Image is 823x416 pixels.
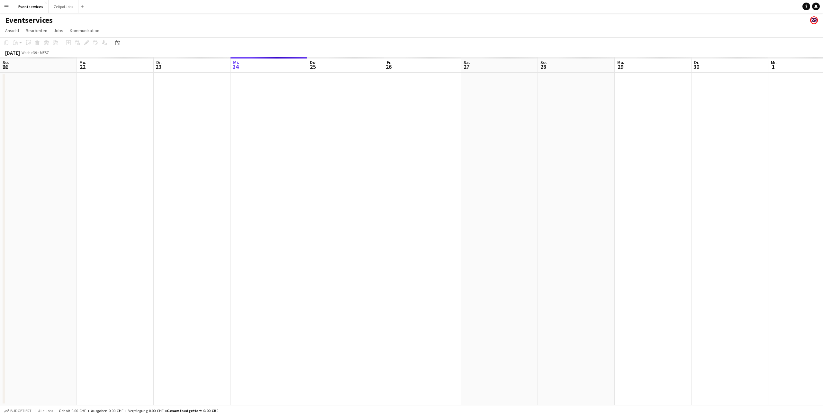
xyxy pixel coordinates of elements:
[694,59,700,65] span: Di.
[51,26,66,35] a: Jobs
[309,63,317,70] span: 25
[232,63,239,70] span: 24
[310,59,317,65] span: Do.
[26,28,47,33] span: Bearbeiten
[21,50,37,55] span: Woche 39
[49,0,78,13] button: Zeitpol Jobs
[770,63,777,70] span: 1
[387,59,392,65] span: Fr.
[3,26,22,35] a: Ansicht
[3,407,32,414] button: Budgetiert
[540,59,547,65] span: So.
[38,408,53,413] span: Alle Jobs
[156,59,162,65] span: Di.
[616,63,624,70] span: 29
[54,28,63,33] span: Jobs
[59,408,218,413] div: Gehalt 0.00 CHF + Ausgaben 0.00 CHF + Verpflegung 0.00 CHF =
[810,16,818,24] app-user-avatar: Team Zeitpol
[5,15,53,25] h1: Eventservices
[233,59,239,65] span: Mi.
[23,26,50,35] a: Bearbeiten
[464,59,470,65] span: Sa.
[13,0,49,13] button: Eventservices
[386,63,392,70] span: 26
[79,59,86,65] span: Mo.
[10,409,32,413] span: Budgetiert
[67,26,102,35] a: Kommunikation
[40,50,49,55] div: MESZ
[539,63,547,70] span: 28
[70,28,99,33] span: Kommunikation
[2,63,9,70] span: 21
[771,59,777,65] span: Mi.
[78,63,86,70] span: 22
[5,50,20,56] div: [DATE]
[167,408,218,413] span: Gesamtbudgetiert 0.00 CHF
[3,59,9,65] span: So.
[463,63,470,70] span: 27
[617,59,624,65] span: Mo.
[5,28,19,33] span: Ansicht
[693,63,700,70] span: 30
[155,63,162,70] span: 23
